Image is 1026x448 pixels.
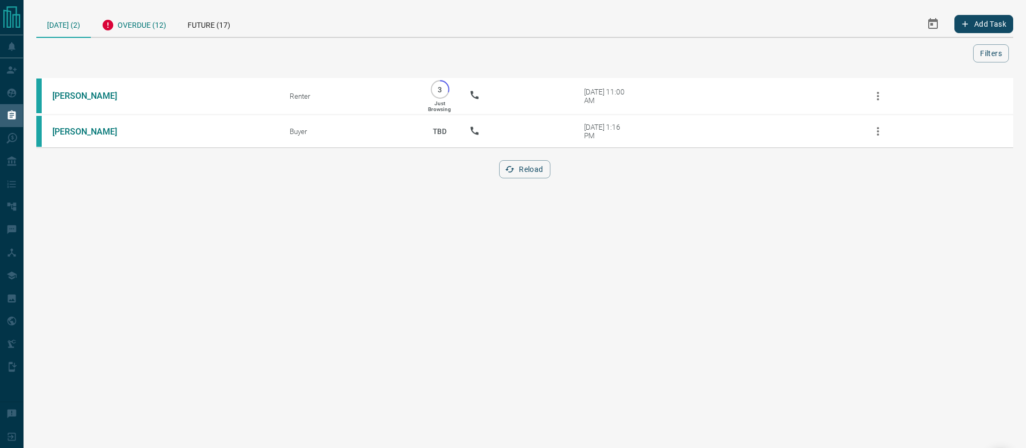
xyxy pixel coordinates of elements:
[91,11,177,37] div: Overdue (12)
[52,91,133,101] a: [PERSON_NAME]
[584,123,629,140] div: [DATE] 1:16 PM
[290,127,410,136] div: Buyer
[36,11,91,38] div: [DATE] (2)
[177,11,241,37] div: Future (17)
[584,88,629,105] div: [DATE] 11:00 AM
[52,127,133,137] a: [PERSON_NAME]
[436,85,444,93] p: 3
[954,15,1013,33] button: Add Task
[36,116,42,147] div: condos.ca
[36,78,42,113] div: condos.ca
[973,44,1009,62] button: Filters
[290,92,410,100] div: Renter
[428,100,451,112] p: Just Browsing
[499,160,550,178] button: Reload
[426,117,453,146] p: TBD
[920,11,946,37] button: Select Date Range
